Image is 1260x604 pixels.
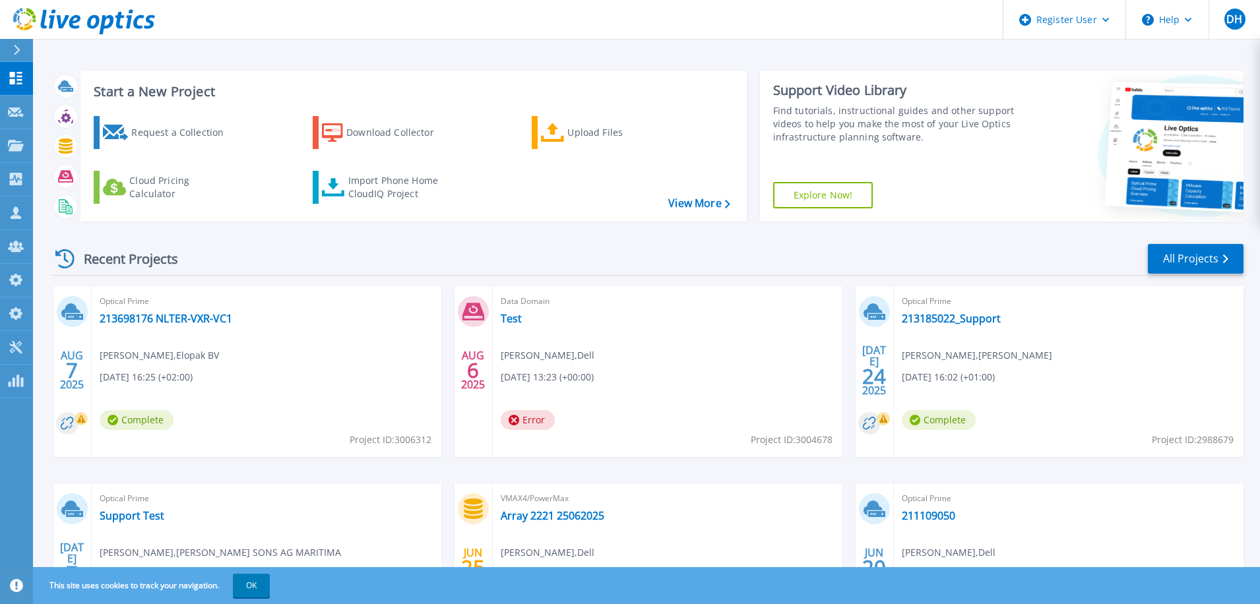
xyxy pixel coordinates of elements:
[902,294,1236,309] span: Optical Prime
[100,294,433,309] span: Optical Prime
[902,370,995,384] span: [DATE] 16:02 (+01:00)
[668,197,730,210] a: View More
[862,543,887,591] div: JUN 2025
[131,119,237,146] div: Request a Collection
[350,433,431,447] span: Project ID: 3006312
[501,312,522,325] a: Test
[501,410,555,430] span: Error
[862,371,886,382] span: 24
[129,174,235,200] div: Cloud Pricing Calculator
[1152,433,1234,447] span: Project ID: 2988679
[460,346,486,394] div: AUG 2025
[862,562,886,573] span: 20
[100,370,193,384] span: [DATE] 16:25 (+02:00)
[532,116,679,149] a: Upload Files
[773,182,873,208] a: Explore Now!
[461,562,485,573] span: 25
[346,119,452,146] div: Download Collector
[567,119,673,146] div: Upload Files
[460,543,486,591] div: JUN 2025
[51,243,196,275] div: Recent Projects
[902,545,995,560] span: [PERSON_NAME] , Dell
[66,365,78,376] span: 7
[751,433,833,447] span: Project ID: 3004678
[100,545,341,560] span: [PERSON_NAME] , [PERSON_NAME] SONS AG MARITIMA
[94,84,730,99] h3: Start a New Project
[902,348,1052,363] span: [PERSON_NAME] , [PERSON_NAME]
[233,574,270,597] button: OK
[313,116,460,149] a: Download Collector
[902,491,1236,506] span: Optical Prime
[773,82,1020,99] div: Support Video Library
[902,410,976,430] span: Complete
[902,509,955,522] a: 211109050
[36,574,270,597] span: This site uses cookies to track your navigation.
[1226,14,1242,24] span: DH
[501,509,604,522] a: Array 2221 25062025
[100,491,433,506] span: Optical Prime
[100,348,219,363] span: [PERSON_NAME] , Elopak BV
[100,410,173,430] span: Complete
[348,174,451,200] div: Import Phone Home CloudIQ Project
[94,171,241,204] a: Cloud Pricing Calculator
[773,104,1020,144] div: Find tutorials, instructional guides and other support videos to help you make the most of your L...
[862,346,887,394] div: [DATE] 2025
[467,365,479,376] span: 6
[501,370,594,384] span: [DATE] 13:23 (+00:00)
[100,509,164,522] a: Support Test
[59,346,84,394] div: AUG 2025
[100,312,232,325] a: 213698176 NLTER-VXR-VC1
[501,545,594,560] span: [PERSON_NAME] , Dell
[501,348,594,363] span: [PERSON_NAME] , Dell
[902,312,1001,325] a: 213185022_Support
[59,543,84,591] div: [DATE] 2025
[501,491,835,506] span: VMAX4/PowerMax
[94,116,241,149] a: Request a Collection
[1148,244,1244,274] a: All Projects
[501,294,835,309] span: Data Domain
